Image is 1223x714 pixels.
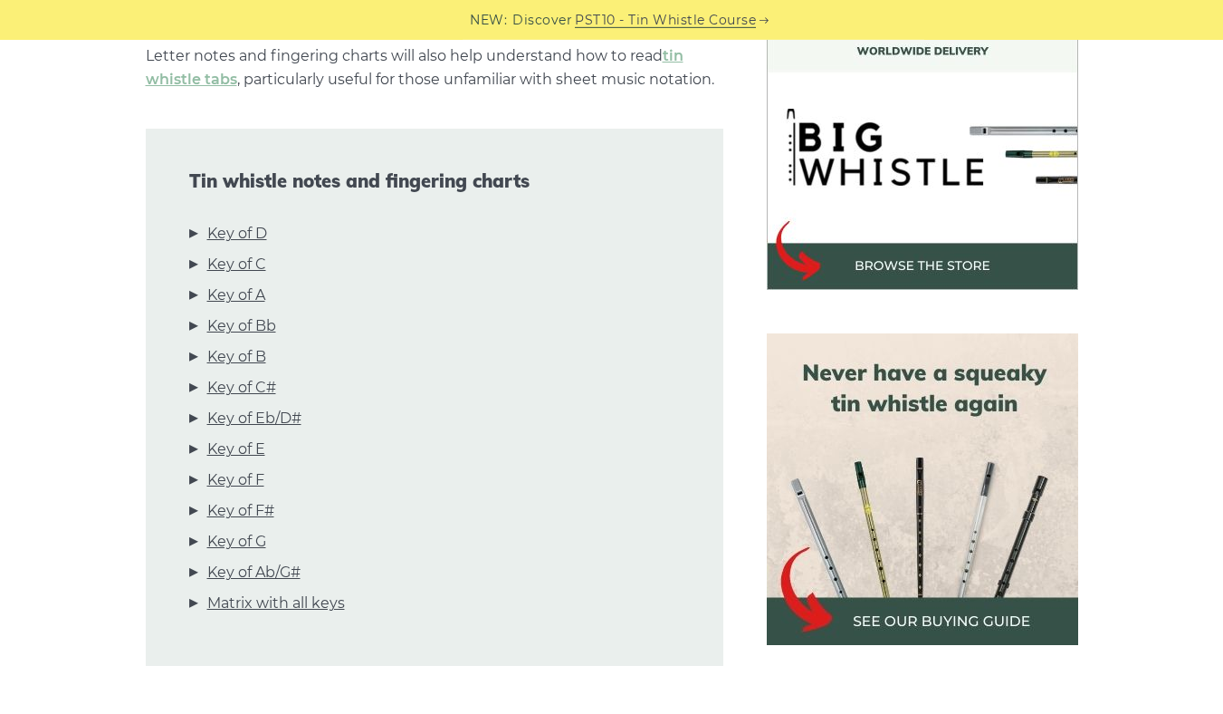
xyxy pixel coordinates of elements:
[207,468,264,492] a: Key of F
[767,333,1078,645] img: tin whistle buying guide
[207,345,266,369] a: Key of B
[207,284,265,307] a: Key of A
[470,10,507,31] span: NEW:
[512,10,572,31] span: Discover
[189,170,680,192] span: Tin whistle notes and fingering charts
[207,314,276,338] a: Key of Bb
[207,376,276,400] a: Key of C#
[207,561,301,584] a: Key of Ab/G#
[207,438,265,461] a: Key of E
[207,592,345,615] a: Matrix with all keys
[207,530,266,554] a: Key of G
[207,253,266,276] a: Key of C
[207,407,301,430] a: Key of Eb/D#
[207,222,267,246] a: Key of D
[207,499,274,523] a: Key of F#
[575,10,756,31] a: PST10 - Tin Whistle Course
